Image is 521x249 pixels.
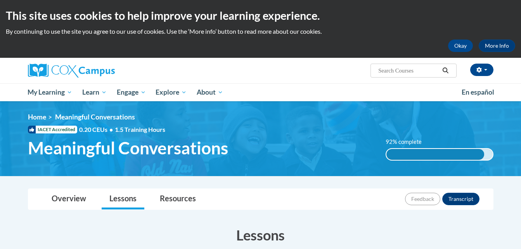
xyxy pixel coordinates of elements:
a: Engage [112,83,151,101]
h2: This site uses cookies to help improve your learning experience. [6,8,515,23]
button: Account Settings [470,64,493,76]
a: En español [457,84,499,100]
span: About [197,88,223,97]
button: Okay [448,40,473,52]
span: My Learning [28,88,72,97]
img: Cox Campus [28,64,115,78]
a: About [192,83,228,101]
button: Feedback [405,193,440,205]
span: 0.20 CEUs [79,125,115,134]
span: IACET Accredited [28,126,77,133]
a: My Learning [23,83,78,101]
div: Main menu [16,83,505,101]
a: Resources [152,189,204,209]
span: Meaningful Conversations [28,138,228,158]
span: Learn [82,88,107,97]
label: 92% complete [386,138,430,146]
a: Explore [151,83,192,101]
a: More Info [479,40,515,52]
a: Learn [77,83,112,101]
a: Cox Campus [28,64,175,78]
input: Search Courses [377,66,440,75]
a: Lessons [102,189,144,209]
a: Home [28,113,46,121]
button: Search [440,66,451,75]
p: By continuing to use the site you agree to our use of cookies. Use the ‘More info’ button to read... [6,27,515,36]
span: Engage [117,88,146,97]
button: Transcript [442,193,479,205]
div: 92% complete [386,149,484,160]
span: Meaningful Conversations [55,113,135,121]
span: En español [462,88,494,96]
span: Explore [156,88,187,97]
span: • [109,126,113,133]
span: 1.5 Training Hours [115,126,165,133]
h3: Lessons [28,225,493,245]
a: Overview [44,189,94,209]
